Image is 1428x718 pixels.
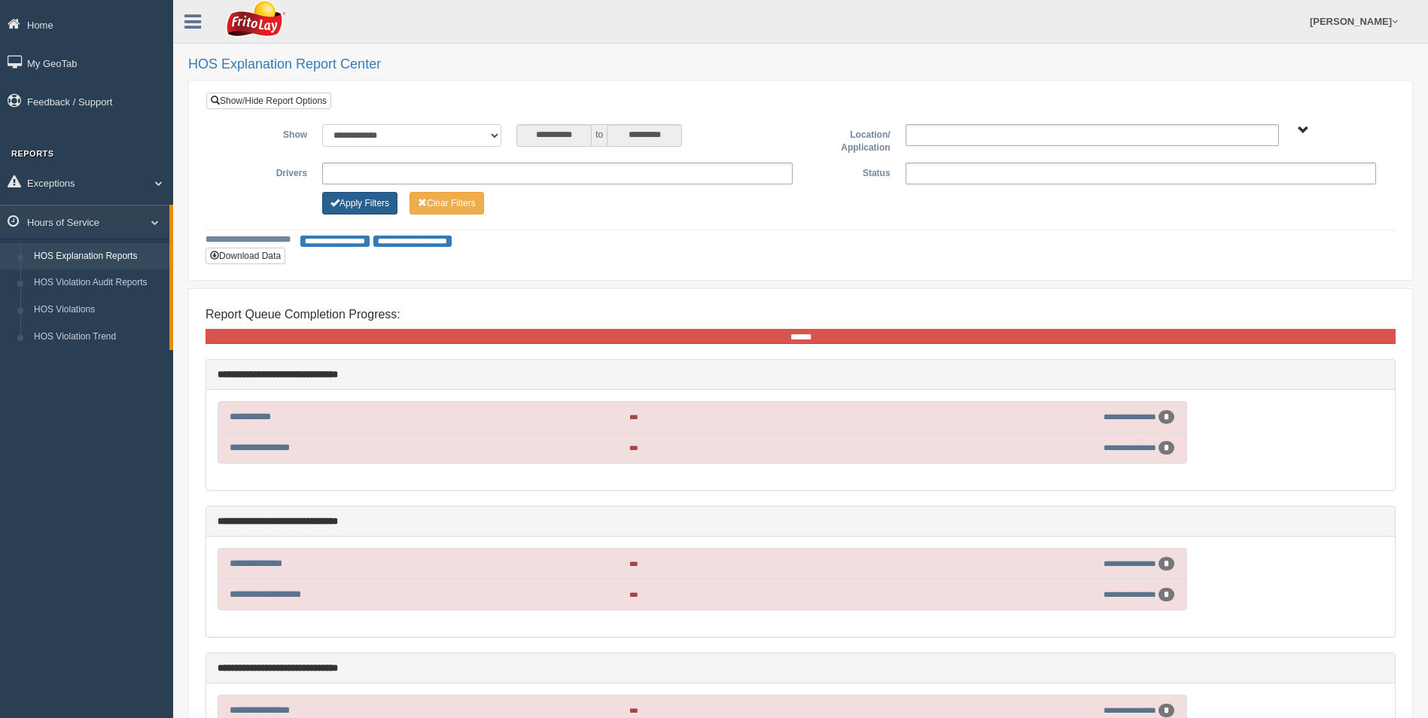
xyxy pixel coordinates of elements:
a: Show/Hide Report Options [206,93,331,109]
label: Drivers [218,163,315,181]
label: Show [218,124,315,142]
label: Location/ Application [800,124,897,155]
a: HOS Violation Audit Reports [27,269,169,297]
span: to [592,124,607,147]
label: Status [800,163,897,181]
button: Change Filter Options [322,192,397,214]
a: HOS Violation Trend [27,324,169,351]
button: Download Data [206,248,285,264]
a: HOS Explanation Reports [27,243,169,270]
h4: Report Queue Completion Progress: [206,308,1396,321]
button: Change Filter Options [410,192,484,214]
h2: HOS Explanation Report Center [188,57,1413,72]
a: HOS Violations [27,297,169,324]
